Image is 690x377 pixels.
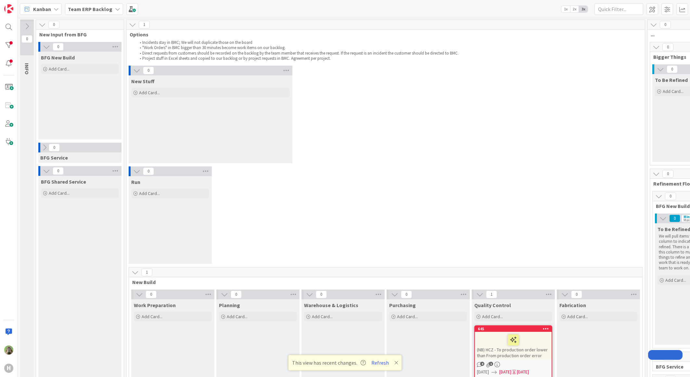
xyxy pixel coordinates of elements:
[49,190,70,196] span: Add Card...
[401,291,412,298] span: 0
[143,167,154,175] span: 0
[41,178,86,185] span: BFG Shared Service
[141,268,152,276] span: 1
[499,369,511,375] span: [DATE]
[68,6,112,12] b: Team ERP Backlog
[49,144,60,151] span: 0
[480,362,484,366] span: 4
[312,314,333,319] span: Add Card...
[136,45,635,50] li: "Work Orders" in BMC bigger than 30 minutes become work items on our backlog.
[482,314,503,319] span: Add Card...
[478,327,552,331] div: 645
[4,4,13,13] img: Visit kanbanzone.com
[130,31,637,38] span: Options
[139,21,150,29] span: 1
[662,43,673,51] span: 0
[316,291,327,298] span: 0
[663,88,684,94] span: Add Card...
[24,63,30,74] span: INFO
[53,43,64,51] span: 0
[21,35,32,43] span: 0
[665,192,676,200] span: 0
[669,214,680,222] span: 0
[40,154,68,161] span: BFG Service
[4,364,13,373] div: H
[136,51,635,56] li: Direct requests from customers should be recorded on the backlog by the team member that receives...
[517,369,529,375] div: [DATE]
[662,170,673,178] span: 0
[475,326,552,360] div: 645(NB) HCZ - To production order lower than From production order error
[49,66,70,72] span: Add Card...
[389,302,416,308] span: Purchasing
[559,302,586,308] span: Fabrication
[567,314,588,319] span: Add Card...
[579,6,588,12] span: 3x
[227,314,248,319] span: Add Card...
[489,362,493,366] span: 1
[477,369,489,375] span: [DATE]
[139,90,160,96] span: Add Card...
[134,302,176,308] span: Work Preparation
[53,167,64,175] span: 0
[665,277,686,283] span: Add Card...
[655,77,688,83] span: To Be Refined
[132,279,634,285] span: New Build
[475,332,552,360] div: (NB) HCZ - To production order lower than From production order error
[33,5,51,13] span: Kanban
[475,326,552,332] div: 645
[143,67,154,74] span: 0
[136,56,635,61] li: Project stuff in Excel sheets and copied to our backlog or by project requests in BMC. Agreement ...
[39,31,116,38] span: New Input from BFG
[131,179,140,185] span: Run
[231,291,242,298] span: 0
[142,314,162,319] span: Add Card...
[219,302,240,308] span: Planning
[561,6,570,12] span: 1x
[571,291,582,298] span: 0
[594,3,643,15] input: Quick Filter...
[41,54,75,61] span: BFG New Build
[4,345,13,355] img: TT
[486,291,497,298] span: 1
[139,190,160,196] span: Add Card...
[667,65,678,73] span: 0
[397,314,418,319] span: Add Card...
[304,302,358,308] span: Warehouse & Logistics
[131,78,155,84] span: New Stuff
[660,21,671,29] span: 0
[146,291,157,298] span: 0
[570,6,579,12] span: 2x
[369,358,391,367] button: Refresh
[292,359,366,367] span: This view has recent changes.
[136,40,635,45] li: Incidents stay in BMC; We will not duplicate those on the board
[474,302,511,308] span: Quality Control
[48,21,59,29] span: 0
